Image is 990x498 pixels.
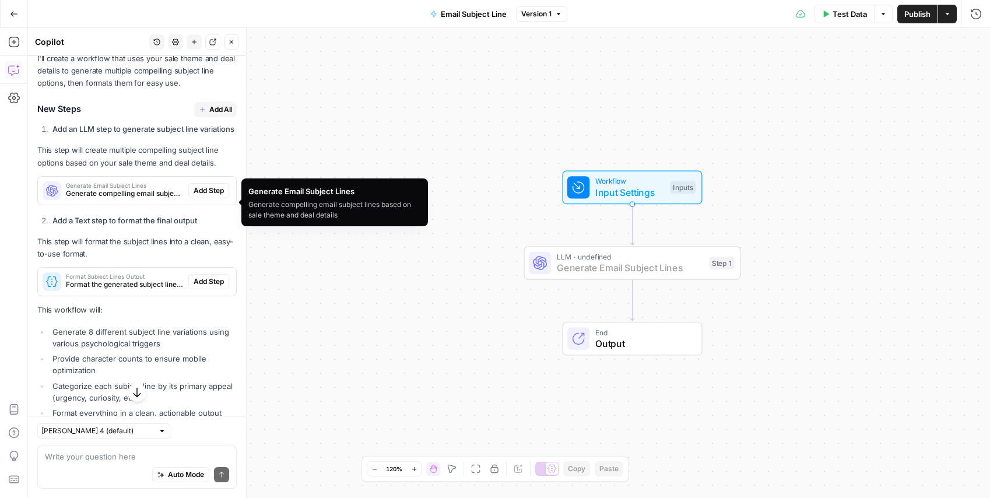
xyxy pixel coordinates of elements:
[66,188,184,199] span: Generate compelling email subject lines based on sale theme and deal details
[595,336,690,350] span: Output
[595,327,690,338] span: End
[386,464,402,474] span: 120%
[52,216,197,225] strong: Add a Text step to format the final output
[630,280,634,321] g: Edge from step_1 to end
[37,144,237,169] p: This step will create multiple compelling subject line options based on your sale theme and deal ...
[152,467,209,482] button: Auto Mode
[41,425,153,437] input: Claude Sonnet 4 (default)
[37,52,237,89] p: I'll create a workflow that uses your sale theme and deal details to generate multiple compelling...
[815,5,874,23] button: Test Data
[630,204,634,245] g: Edge from start to step_1
[441,8,507,20] span: Email Subject Line
[897,5,938,23] button: Publish
[168,469,204,480] span: Auto Mode
[595,176,665,187] span: Workflow
[50,353,237,376] li: Provide character counts to ensure mobile optimization
[37,236,237,260] p: This step will format the subject lines into a clean, easy-to-use format.
[563,461,590,476] button: Copy
[35,36,146,48] div: Copilot
[188,274,229,289] button: Add Step
[37,102,237,117] h3: New Steps
[904,8,931,20] span: Publish
[423,5,514,23] button: Email Subject Line
[194,102,237,117] button: Add All
[516,6,567,22] button: Version 1
[66,183,184,188] span: Generate Email Subject Lines
[188,183,229,198] button: Add Step
[66,279,184,290] span: Format the generated subject lines into a clean, readable output
[194,185,224,196] span: Add Step
[599,464,619,474] span: Paste
[50,380,237,404] li: Categorize each subject line by its primary appeal (urgency, curiosity, etc.)
[670,181,696,194] div: Inputs
[557,251,704,262] span: LLM · undefined
[50,326,237,349] li: Generate 8 different subject line variations using various psychological triggers
[37,304,237,316] p: This workflow will:
[595,185,665,199] span: Input Settings
[568,464,585,474] span: Copy
[521,9,552,19] span: Version 1
[66,273,184,279] span: Format Subject Lines Output
[209,104,232,115] span: Add All
[52,124,234,134] strong: Add an LLM step to generate subject line variations
[557,261,704,275] span: Generate Email Subject Lines
[524,322,741,356] div: EndOutput
[710,257,735,269] div: Step 1
[524,171,741,205] div: WorkflowInput SettingsInputs
[524,246,741,280] div: LLM · undefinedGenerate Email Subject LinesStep 1
[595,461,623,476] button: Paste
[50,407,237,419] li: Format everything in a clean, actionable output
[194,276,224,287] span: Add Step
[833,8,867,20] span: Test Data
